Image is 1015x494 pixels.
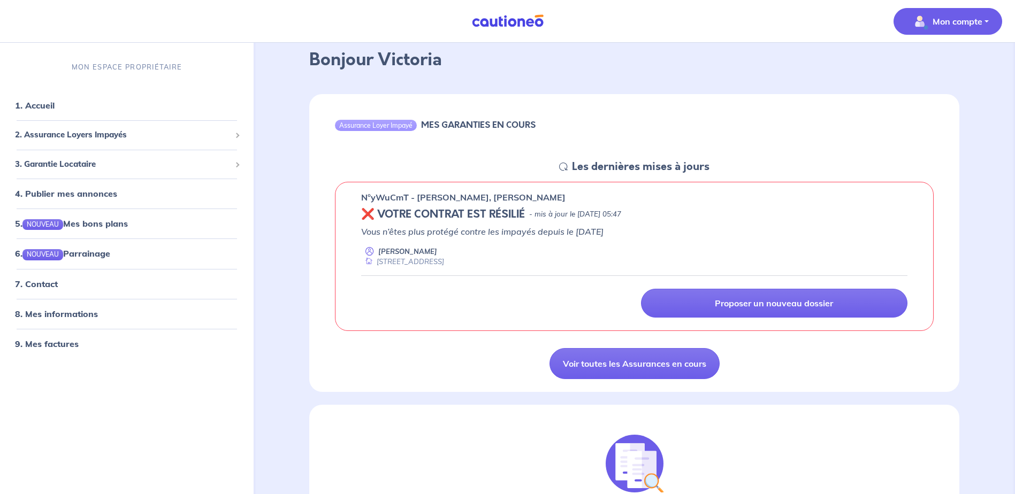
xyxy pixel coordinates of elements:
[15,101,55,111] a: 1. Accueil
[4,154,249,175] div: 3. Garantie Locataire
[911,13,928,30] img: illu_account_valid_menu.svg
[4,213,249,235] div: 5.NOUVEAUMes bons plans
[15,279,58,289] a: 7. Contact
[15,249,110,259] a: 6.NOUVEAUParrainage
[4,303,249,325] div: 8. Mes informations
[15,158,231,171] span: 3. Garantie Locataire
[4,125,249,146] div: 2. Assurance Loyers Impayés
[15,338,79,349] a: 9. Mes factures
[4,95,249,117] div: 1. Accueil
[15,219,128,229] a: 5.NOUVEAUMes bons plans
[361,208,525,221] h5: ❌ VOTRE CONTRAT EST RÉSILIÉ
[361,191,566,204] p: n°yWuCmT - [PERSON_NAME], [PERSON_NAME]
[421,120,536,130] h6: MES GARANTIES EN COURS
[468,14,548,28] img: Cautioneo
[72,62,182,72] p: MON ESPACE PROPRIÉTAIRE
[361,208,907,221] div: state: REVOKED, Context: NEW,MAYBE-CERTIFICATE,RELATIONSHIP,LESSOR-DOCUMENTS
[309,47,959,73] p: Bonjour Victoria
[15,308,98,319] a: 8. Mes informations
[4,333,249,354] div: 9. Mes factures
[4,183,249,205] div: 4. Publier mes annonces
[641,289,907,318] a: Proposer un nouveau dossier
[572,160,709,173] h5: Les dernières mises à jours
[894,8,1002,35] button: illu_account_valid_menu.svgMon compte
[335,120,417,130] div: Assurance Loyer Impayé
[933,15,982,28] p: Mon compte
[606,435,663,492] img: justif-loupe
[361,257,444,267] div: [STREET_ADDRESS]
[15,129,231,142] span: 2. Assurance Loyers Impayés
[15,189,117,199] a: 4. Publier mes annonces
[378,246,437,257] p: [PERSON_NAME]
[4,243,249,265] div: 6.NOUVEAUParrainage
[715,298,833,308] p: Proposer un nouveau dossier
[4,273,249,295] div: 7. Contact
[550,348,720,379] a: Voir toutes les Assurances en cours
[361,225,907,238] p: Vous n’êtes plus protégé contre les impayés depuis le [DATE]
[529,209,621,220] p: - mis à jour le [DATE] 05:47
